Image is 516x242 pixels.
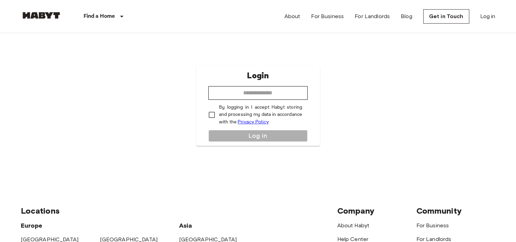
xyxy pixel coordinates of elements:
span: Company [337,206,375,216]
a: For Landlords [355,12,390,21]
p: By logging in I accept Habyt storing and processing my data in accordance with the [219,104,302,126]
a: About [284,12,300,21]
span: Asia [179,222,192,229]
a: For Business [311,12,344,21]
p: Find a Home [84,12,115,21]
a: Blog [401,12,412,21]
a: For Business [416,222,449,229]
img: Habyt [21,12,62,19]
span: Europe [21,222,43,229]
a: About Habyt [337,222,370,229]
a: Log in [480,12,496,21]
a: Privacy Policy [238,119,269,125]
span: Locations [21,206,60,216]
a: Get in Touch [423,9,469,24]
span: Community [416,206,462,216]
p: Login [247,70,269,82]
